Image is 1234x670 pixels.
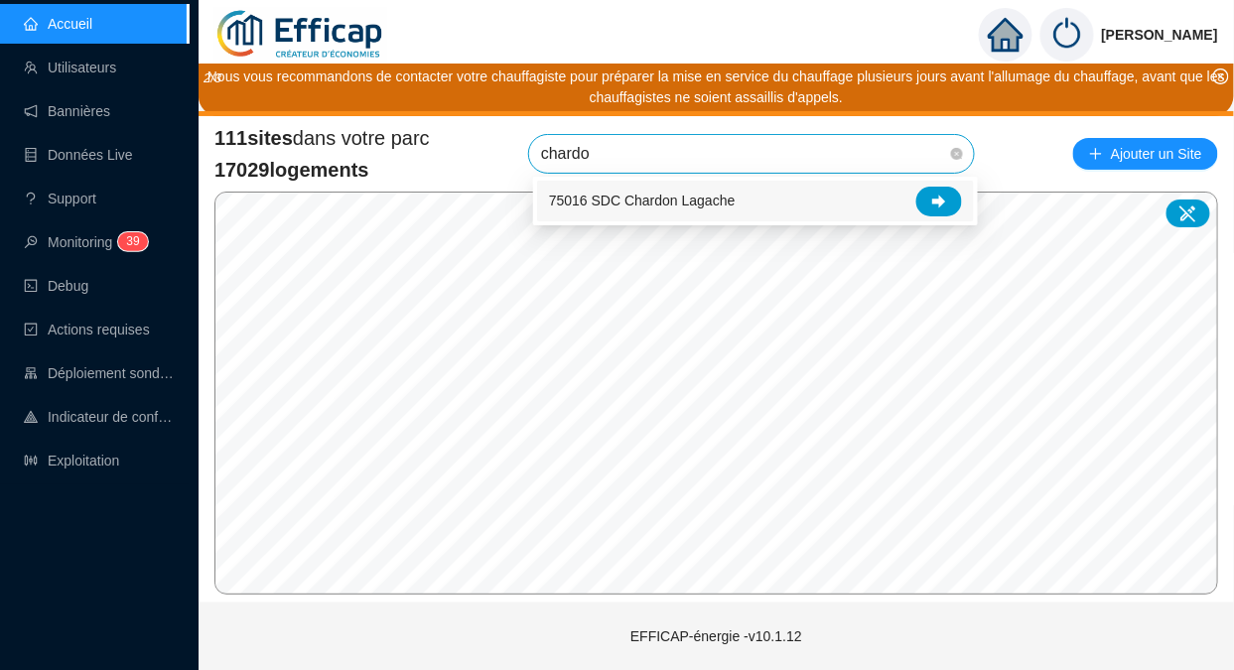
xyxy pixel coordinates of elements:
[24,103,110,119] a: notificationBannières
[48,322,150,337] span: Actions requises
[118,232,147,251] sup: 39
[24,60,116,75] a: teamUtilisateurs
[215,193,1218,594] canvas: Map
[1073,138,1218,170] button: Ajouter un Site
[214,156,430,184] span: 17029 logements
[214,127,293,149] span: 111 sites
[24,147,133,163] a: databaseDonnées Live
[1102,3,1218,67] span: [PERSON_NAME]
[126,234,133,248] span: 3
[951,148,963,160] span: close-circle
[988,17,1024,53] span: home
[202,67,1231,108] div: Nous vous recommandons de contacter votre chauffagiste pour préparer la mise en service du chauff...
[1089,147,1103,161] span: plus
[24,409,175,425] a: heat-mapIndicateur de confort
[549,191,736,211] span: 75016 SDC Chardon Lagache
[24,365,175,381] a: clusterDéploiement sondes
[630,628,802,644] span: EFFICAP-énergie - v10.1.12
[24,278,88,294] a: codeDebug
[24,234,142,250] a: monitorMonitoring39
[24,191,96,206] a: questionSupport
[133,234,140,248] span: 9
[24,323,38,336] span: check-square
[204,70,221,85] i: 2 / 3
[24,16,92,32] a: homeAccueil
[24,453,119,469] a: slidersExploitation
[1040,8,1094,62] img: power
[214,124,430,152] span: dans votre parc
[1213,68,1229,84] span: close-circle
[537,181,974,221] div: 75016 SDC Chardon Lagache
[1111,140,1202,168] span: Ajouter un Site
